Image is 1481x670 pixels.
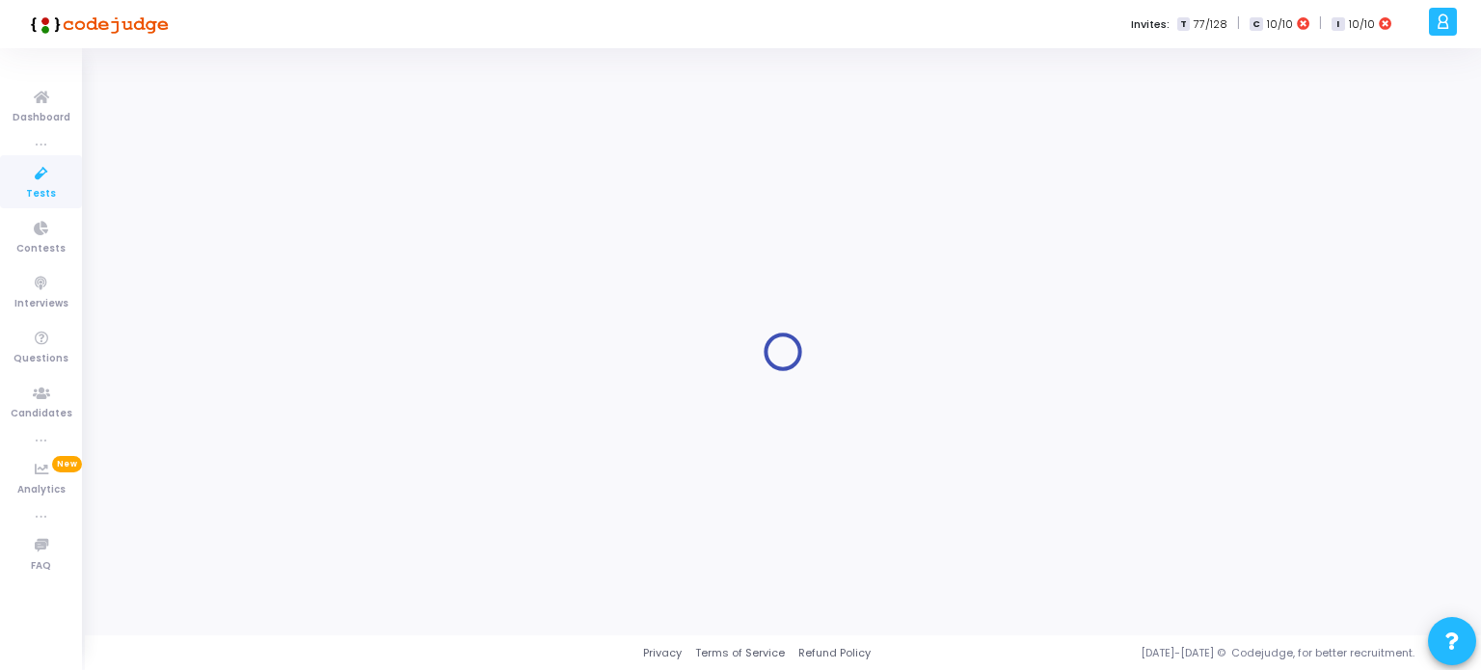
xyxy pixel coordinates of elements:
span: Questions [13,351,68,367]
div: [DATE]-[DATE] © Codejudge, for better recruitment. [871,645,1457,661]
span: Tests [26,186,56,202]
span: Interviews [14,296,68,312]
a: Terms of Service [695,645,785,661]
label: Invites: [1131,16,1170,33]
span: FAQ [31,558,51,575]
span: Candidates [11,406,72,422]
span: 77/128 [1194,16,1227,33]
span: Dashboard [13,110,70,126]
span: Contests [16,241,66,257]
span: 10/10 [1349,16,1375,33]
span: | [1319,13,1322,34]
span: I [1332,17,1344,32]
span: Analytics [17,482,66,498]
span: C [1250,17,1262,32]
img: logo [24,5,169,43]
span: New [52,456,82,472]
a: Privacy [643,645,682,661]
span: 10/10 [1267,16,1293,33]
a: Refund Policy [798,645,871,661]
span: T [1177,17,1190,32]
span: | [1237,13,1240,34]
